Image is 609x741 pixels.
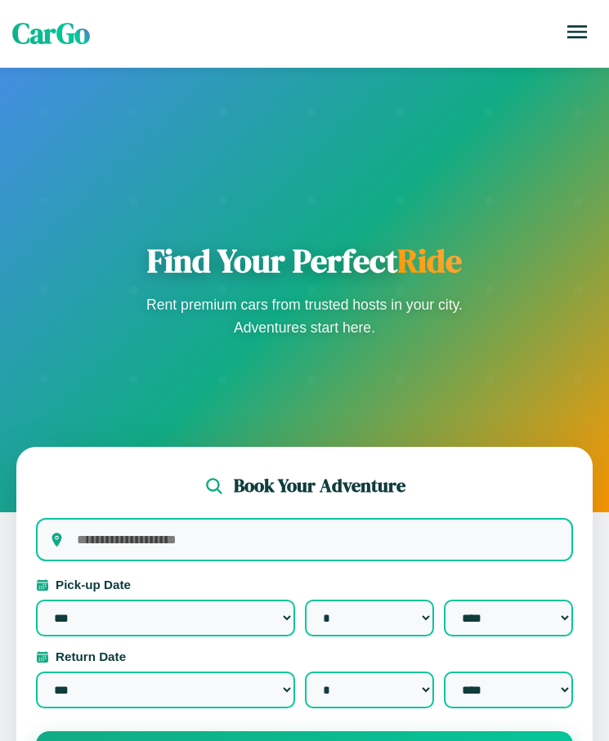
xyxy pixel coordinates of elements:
label: Pick-up Date [36,578,573,591]
span: CarGo [12,14,90,53]
span: Ride [397,239,462,283]
p: Rent premium cars from trusted hosts in your city. Adventures start here. [141,293,468,339]
label: Return Date [36,649,573,663]
h1: Find Your Perfect [141,241,468,280]
h2: Book Your Adventure [234,473,405,498]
